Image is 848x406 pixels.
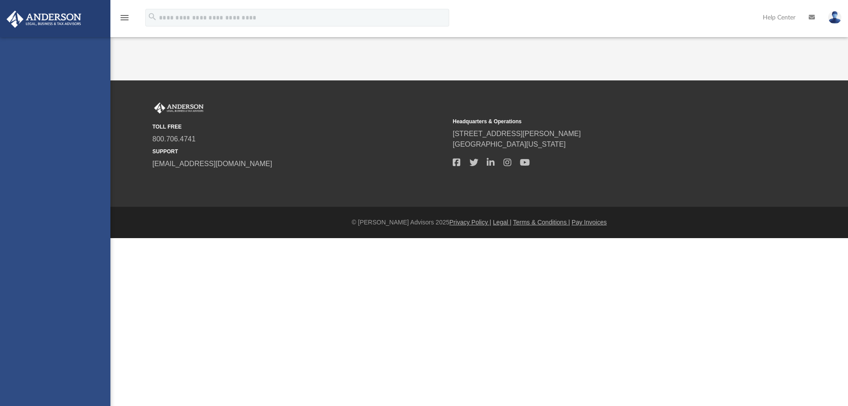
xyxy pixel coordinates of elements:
img: Anderson Advisors Platinum Portal [152,102,205,114]
a: [EMAIL_ADDRESS][DOMAIN_NAME] [152,160,272,167]
i: menu [119,12,130,23]
i: search [148,12,157,22]
a: [STREET_ADDRESS][PERSON_NAME] [453,130,581,137]
img: User Pic [828,11,841,24]
a: menu [119,17,130,23]
a: 800.706.4741 [152,135,196,143]
small: TOLL FREE [152,123,447,131]
small: Headquarters & Operations [453,118,747,125]
a: [GEOGRAPHIC_DATA][US_STATE] [453,140,566,148]
a: Legal | [493,219,511,226]
div: © [PERSON_NAME] Advisors 2025 [110,218,848,227]
small: SUPPORT [152,148,447,156]
img: Anderson Advisors Platinum Portal [4,11,84,28]
a: Pay Invoices [572,219,606,226]
a: Terms & Conditions | [513,219,570,226]
a: Privacy Policy | [450,219,492,226]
